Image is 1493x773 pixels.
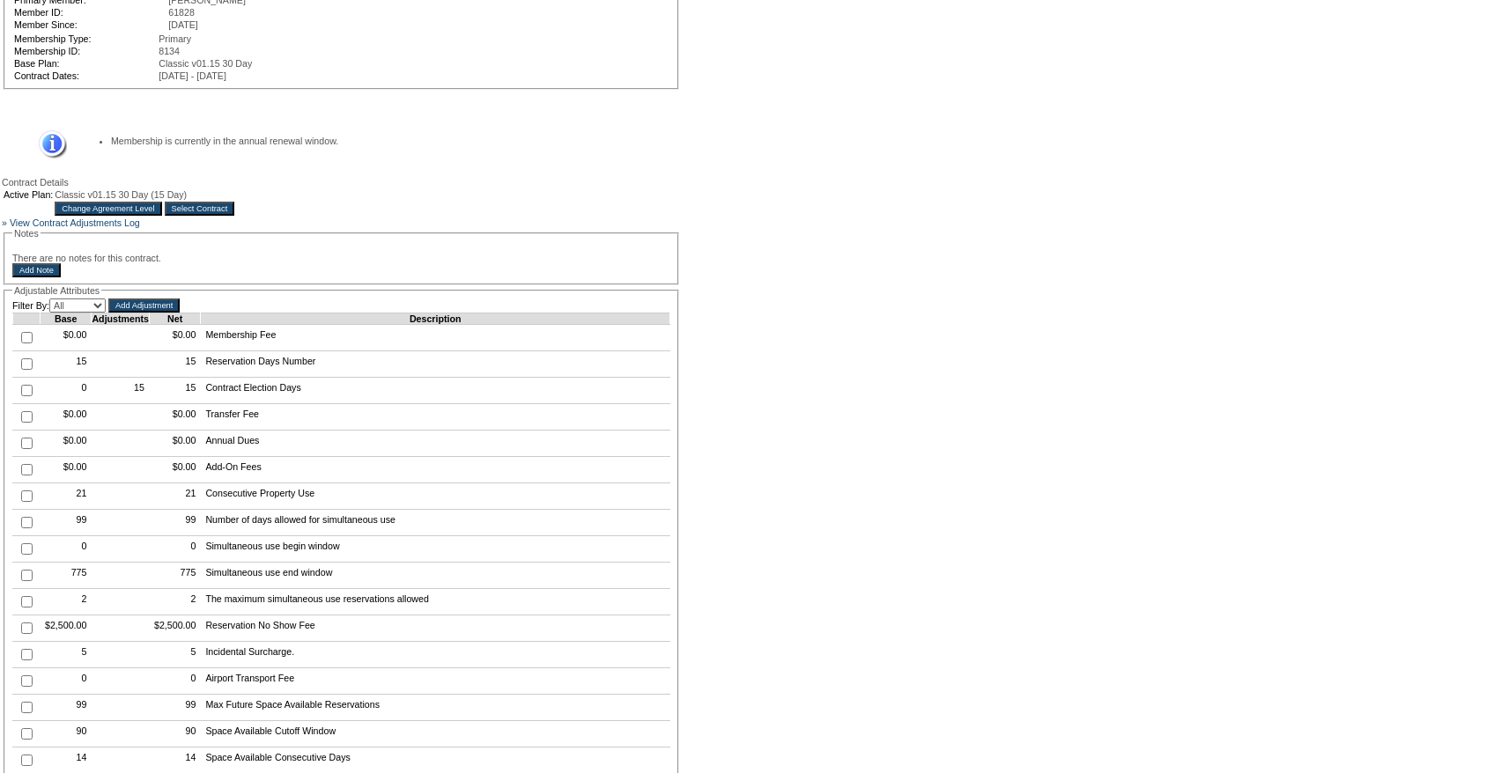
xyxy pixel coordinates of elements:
[2,217,140,228] a: » View Contract Adjustments Log
[41,483,92,510] td: 21
[108,298,180,313] input: Add Adjustment
[2,177,681,188] div: Contract Details
[14,70,157,81] td: Contract Dates:
[149,483,200,510] td: 21
[12,253,161,263] span: There are no notes for this contract.
[41,536,92,563] td: 0
[149,313,200,325] td: Net
[149,325,200,351] td: $0.00
[27,130,67,159] img: Information Message
[201,351,670,378] td: Reservation Days Number
[55,202,161,216] input: Change Agreement Level
[41,325,92,351] td: $0.00
[149,615,200,642] td: $2,500.00
[201,431,670,457] td: Annual Dues
[201,378,670,404] td: Contract Election Days
[14,7,166,18] td: Member ID:
[41,668,92,695] td: 0
[41,313,92,325] td: Base
[201,589,670,615] td: The maximum simultaneous use reservations allowed
[201,721,670,747] td: Space Available Cutoff Window
[92,313,150,325] td: Adjustments
[149,378,200,404] td: 15
[165,202,235,216] input: Select Contract
[149,404,200,431] td: $0.00
[201,313,670,325] td: Description
[41,351,92,378] td: 15
[149,536,200,563] td: 0
[159,58,252,69] span: Classic v01.15 30 Day
[14,46,157,56] td: Membership ID:
[159,70,226,81] span: [DATE] - [DATE]
[201,536,670,563] td: Simultaneous use begin window
[201,325,670,351] td: Membership Fee
[201,615,670,642] td: Reservation No Show Fee
[201,668,670,695] td: Airport Transport Fee
[149,510,200,536] td: 99
[149,642,200,668] td: 5
[168,7,195,18] span: 61828
[159,33,191,44] span: Primary
[41,642,92,668] td: 5
[41,457,92,483] td: $0.00
[201,457,670,483] td: Add-On Fees
[12,228,41,239] legend: Notes
[14,19,166,30] td: Member Since:
[149,721,200,747] td: 90
[92,378,150,404] td: 15
[149,431,200,457] td: $0.00
[41,563,92,589] td: 775
[4,189,53,200] td: Active Plan:
[41,431,92,457] td: $0.00
[12,285,101,296] legend: Adjustable Attributes
[201,563,670,589] td: Simultaneous use end window
[201,483,670,510] td: Consecutive Property Use
[149,589,200,615] td: 2
[41,404,92,431] td: $0.00
[12,263,61,277] input: Add Note
[41,378,92,404] td: 0
[149,668,200,695] td: 0
[111,136,653,146] li: Membership is currently in the annual renewal window.
[12,298,106,313] td: Filter By:
[149,563,200,589] td: 775
[41,615,92,642] td: $2,500.00
[149,457,200,483] td: $0.00
[14,58,157,69] td: Base Plan:
[149,351,200,378] td: 15
[201,695,670,721] td: Max Future Space Available Reservations
[55,189,187,200] span: Classic v01.15 30 Day (15 Day)
[168,19,198,30] span: [DATE]
[41,721,92,747] td: 90
[41,589,92,615] td: 2
[159,46,180,56] span: 8134
[149,695,200,721] td: 99
[14,33,157,44] td: Membership Type:
[201,404,670,431] td: Transfer Fee
[201,510,670,536] td: Number of days allowed for simultaneous use
[41,510,92,536] td: 99
[41,695,92,721] td: 99
[201,642,670,668] td: Incidental Surcharge.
